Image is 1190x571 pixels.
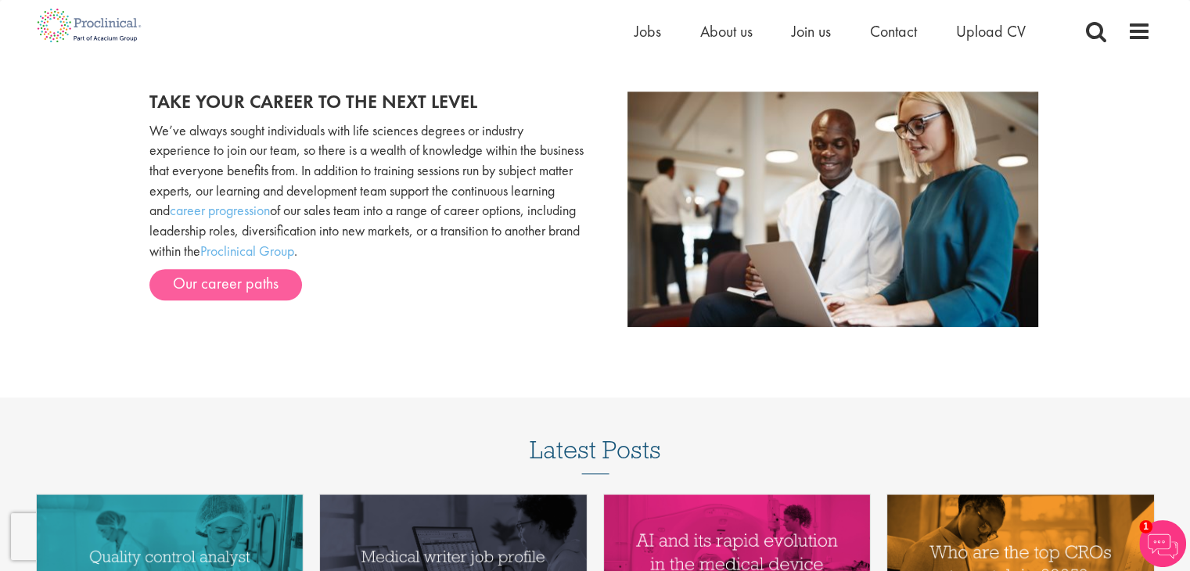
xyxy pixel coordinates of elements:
[700,21,753,41] a: About us
[1139,520,1152,533] span: 1
[792,21,831,41] a: Join us
[870,21,917,41] a: Contact
[149,92,584,112] h2: Take your career to the next level
[530,436,661,474] h3: Latest Posts
[149,120,584,261] p: We’ve always sought individuals with life sciences degrees or industry experience to join our tea...
[11,513,211,560] iframe: reCAPTCHA
[635,21,661,41] a: Jobs
[200,242,294,260] a: Proclinical Group
[1139,520,1186,567] img: Chatbot
[149,269,302,300] a: Our career paths
[170,201,270,219] a: career progression
[956,21,1026,41] a: Upload CV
